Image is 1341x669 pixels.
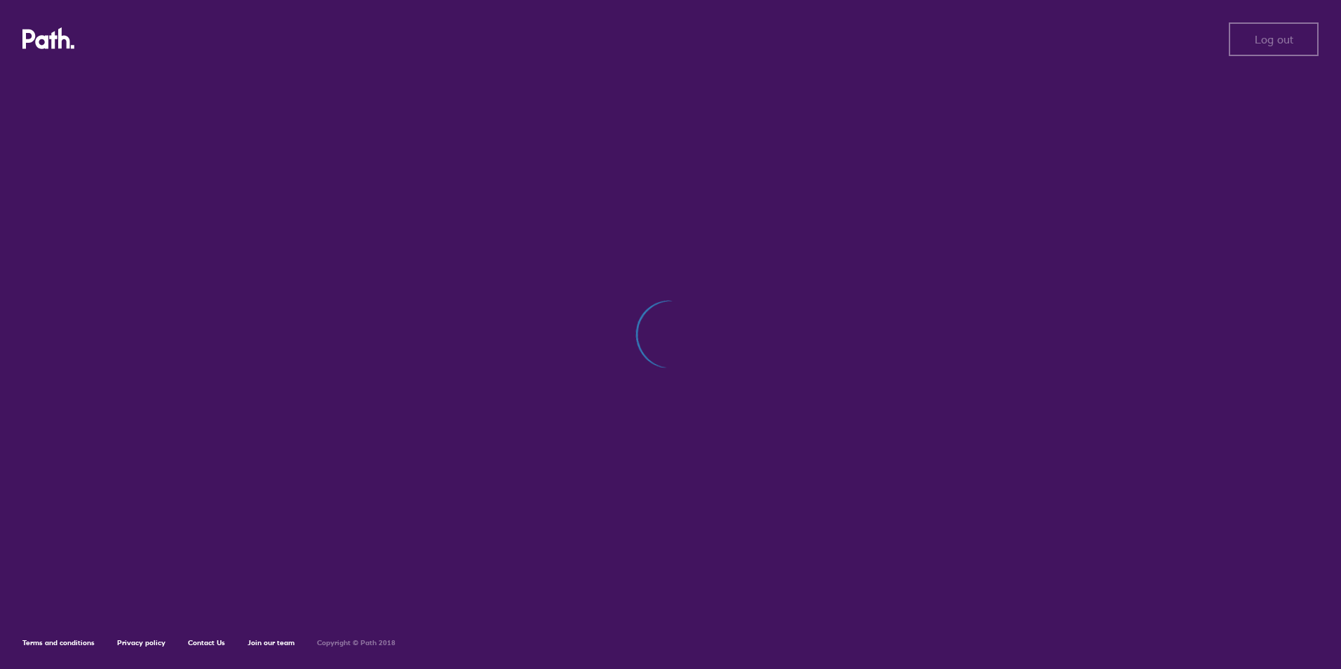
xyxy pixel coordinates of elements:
a: Contact Us [188,638,225,647]
a: Join our team [248,638,295,647]
span: Log out [1255,33,1293,46]
a: Terms and conditions [22,638,95,647]
h6: Copyright © Path 2018 [317,639,396,647]
a: Privacy policy [117,638,166,647]
button: Log out [1229,22,1319,56]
